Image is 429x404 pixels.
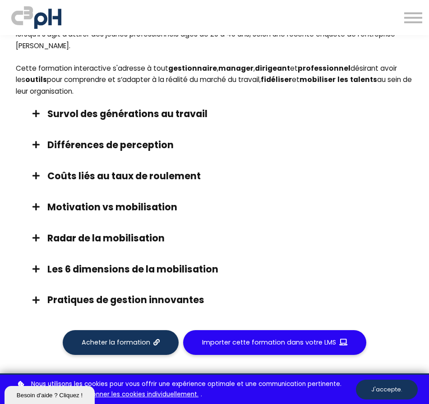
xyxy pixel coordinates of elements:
b: manager [218,64,254,73]
a: Sélectionner les cookies individuellement. [71,390,198,399]
b: gestionnaire [168,64,217,73]
b: mobiliser [300,75,336,84]
img: logo C3PH [11,5,61,31]
b: outils [25,75,47,84]
span: Acheter la formation [82,338,150,347]
h3: Les 6 dimensions de la mobilisation [47,263,404,276]
button: J'accepte. [356,380,418,399]
button: Importer cette formation dans votre LMS [183,330,366,355]
b: talents [350,75,377,84]
h3: Survol des générations au travail [47,107,404,120]
b: dirigeant [255,64,290,73]
iframe: chat widget [5,384,97,404]
span: Nous utilisons les cookies pour vous offrir une expérience optimale et une communication pertinente. [31,379,341,389]
b: fidéliser [261,75,292,84]
h3: Différences de perception [47,138,404,151]
button: Acheter la formation [63,330,179,355]
span: Importer cette formation dans votre LMS [202,338,336,347]
p: ou . [16,379,356,399]
h3: Coûts liés au taux de roulement [47,169,404,182]
h3: Pratiques de gestion innovantes [47,293,404,306]
b: les [337,75,348,84]
h3: Motivation vs mobilisation [47,200,404,213]
h3: Radar de la mobilisation [47,232,404,245]
b: professionnel [298,64,351,73]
